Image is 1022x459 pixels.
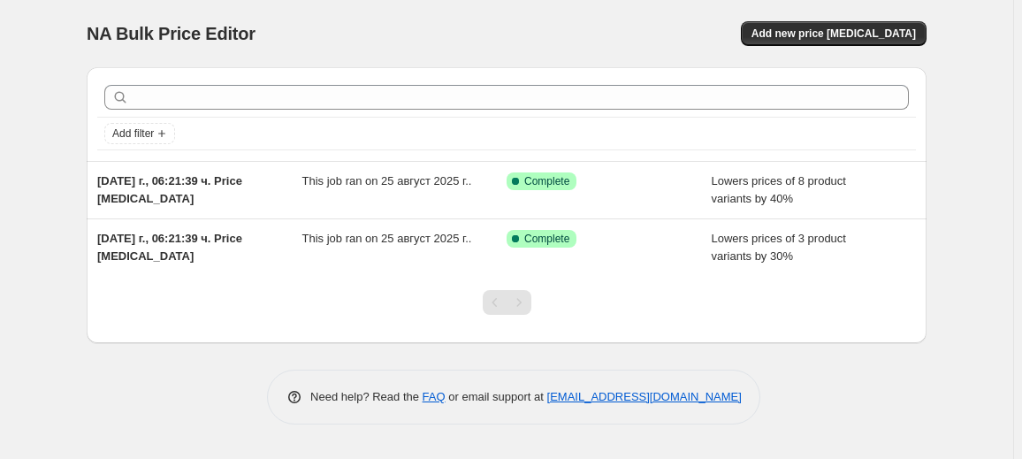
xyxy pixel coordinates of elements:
a: [EMAIL_ADDRESS][DOMAIN_NAME] [547,390,742,403]
span: This job ran on 25 август 2025 г.. [302,232,472,245]
button: Add filter [104,123,175,144]
span: Lowers prices of 3 product variants by 30% [712,232,846,263]
nav: Pagination [483,290,531,315]
span: Complete [524,174,569,188]
span: [DATE] г., 06:21:39 ч. Price [MEDICAL_DATA] [97,174,242,205]
a: FAQ [423,390,446,403]
span: or email support at [446,390,547,403]
span: Complete [524,232,569,246]
span: [DATE] г., 06:21:39 ч. Price [MEDICAL_DATA] [97,232,242,263]
button: Add new price [MEDICAL_DATA] [741,21,927,46]
span: Lowers prices of 8 product variants by 40% [712,174,846,205]
span: This job ran on 25 август 2025 г.. [302,174,472,187]
span: NA Bulk Price Editor [87,24,255,43]
span: Need help? Read the [310,390,423,403]
span: Add filter [112,126,154,141]
span: Add new price [MEDICAL_DATA] [751,27,916,41]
